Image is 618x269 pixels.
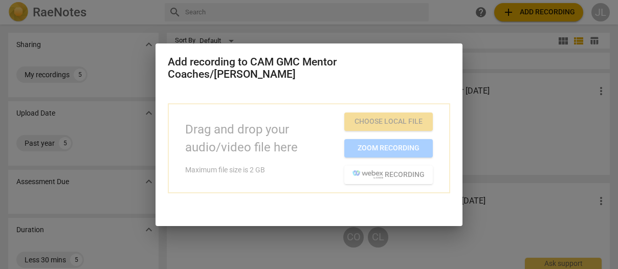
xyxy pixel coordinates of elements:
p: Maximum file size is 2 GB [185,165,336,175]
button: Choose local file [344,113,433,131]
button: Zoom recording [344,139,433,158]
span: Zoom recording [352,143,425,153]
h2: Add recording to CAM GMC Mentor Coaches/[PERSON_NAME] [168,56,450,81]
p: Drag and drop your audio/video file here [185,121,336,156]
span: Choose local file [352,117,425,127]
span: recording [352,170,425,180]
button: recording [344,166,433,184]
